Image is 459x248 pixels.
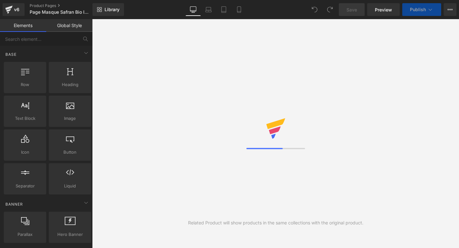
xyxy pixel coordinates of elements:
[5,51,17,57] span: Base
[30,3,102,8] a: Product Pages
[30,10,90,15] span: Page Masque Safran Bio IDILI
[6,115,44,122] span: Text Block
[201,3,216,16] a: Laptop
[346,6,357,13] span: Save
[375,6,392,13] span: Preview
[188,219,363,226] div: Related Product will show products in the same collections with the original product.
[51,149,89,156] span: Button
[367,3,400,16] a: Preview
[6,231,44,238] span: Parallax
[92,3,124,16] a: New Library
[3,3,25,16] a: v6
[402,3,441,16] button: Publish
[51,115,89,122] span: Image
[13,5,21,14] div: v6
[105,7,120,12] span: Library
[51,183,89,189] span: Liquid
[308,3,321,16] button: Undo
[6,149,44,156] span: Icon
[444,3,456,16] button: More
[6,81,44,88] span: Row
[410,7,426,12] span: Publish
[51,231,89,238] span: Hero Banner
[6,183,44,189] span: Separator
[5,201,24,207] span: Banner
[231,3,247,16] a: Mobile
[46,19,92,32] a: Global Style
[186,3,201,16] a: Desktop
[216,3,231,16] a: Tablet
[51,81,89,88] span: Heading
[324,3,336,16] button: Redo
